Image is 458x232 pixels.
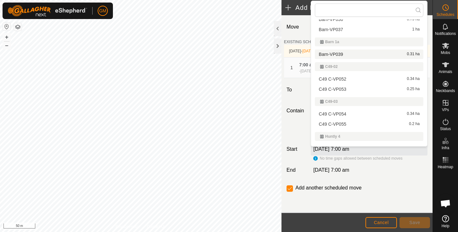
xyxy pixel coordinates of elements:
[147,224,166,229] a: Contact Us
[407,112,420,116] span: 0.34 ha
[320,40,418,44] div: Barn 1a
[313,146,349,152] label: [DATE] 7:00 am
[319,87,346,91] span: C49 C-VP053
[284,145,309,153] label: Start
[299,68,327,74] div: -
[433,213,458,230] a: Help
[284,166,309,174] label: End
[319,27,343,32] span: Barn-VP037
[436,194,455,213] div: Open chat
[313,167,349,173] span: [DATE] 7:00 am
[289,49,301,53] span: [DATE]
[315,119,423,129] li: C49 C-VP055
[442,108,449,112] span: VPs
[320,65,418,69] div: C49-02
[319,17,343,22] span: Barn-VP036
[365,217,397,228] button: Cancel
[441,224,449,228] span: Help
[441,51,450,55] span: Mobs
[319,122,346,126] span: C49 C-VP055
[315,74,423,84] li: C49 C-VP052
[284,107,309,115] label: Contain
[319,77,346,81] span: C49 C-VP052
[407,17,420,22] span: 0.75 ha
[436,13,454,17] span: Schedules
[284,39,326,45] label: EXISTING SCHEDULES
[374,220,389,225] span: Cancel
[301,69,327,73] span: [DATE] 7:00 am
[290,65,293,70] span: 1
[3,23,10,30] button: Reset Map
[285,4,401,11] h2: Add Move
[320,135,418,138] div: Huntly 4
[407,87,420,91] span: 0.25 ha
[315,15,423,24] li: Barn-VP036
[320,156,402,161] span: No time gaps allowed between scheduled moves
[302,49,315,53] span: [DATE]
[441,146,449,150] span: Infra
[319,112,346,116] span: C49 C-VP054
[3,42,10,49] button: –
[412,27,420,32] span: 1 ha
[409,220,420,225] span: Save
[115,224,139,229] a: Privacy Policy
[435,32,456,36] span: Notifications
[315,84,423,94] li: C49 C-VP053
[3,33,10,41] button: +
[99,8,107,14] span: GM
[14,23,22,31] button: Map Layers
[407,77,420,81] span: 0.34 ha
[284,20,309,34] label: Move
[315,50,423,59] li: Barn-VP039
[436,89,455,93] span: Neckbands
[295,185,362,190] label: Add another scheduled move
[319,52,343,56] span: Barn-VP039
[439,70,452,74] span: Animals
[299,62,316,67] span: 7:00 am
[399,217,430,228] button: Save
[315,144,423,154] li: Huntly training-VP043
[409,122,420,126] span: 0.2 ha
[315,109,423,119] li: C49 C-VP054
[440,127,451,131] span: Status
[284,83,309,96] label: To
[320,100,418,103] div: C49-03
[315,25,423,34] li: Barn-VP037
[438,165,453,169] span: Heatmap
[301,49,315,53] span: -
[8,5,87,17] img: Gallagher Logo
[407,52,420,56] span: 0.31 ha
